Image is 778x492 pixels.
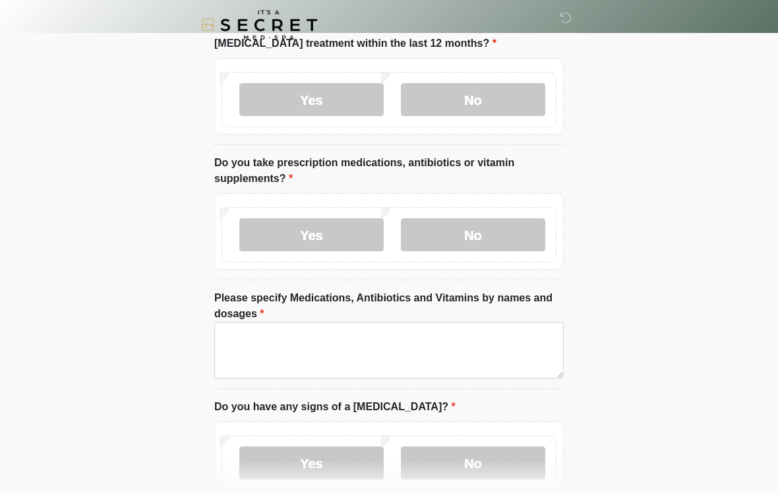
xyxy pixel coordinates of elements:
label: No [401,218,545,251]
label: Yes [239,218,384,251]
label: Please specify Medications, Antibiotics and Vitamins by names and dosages [214,290,564,322]
label: No [401,446,545,479]
img: It's A Secret Med Spa Logo [201,10,317,40]
label: Do you take prescription medications, antibiotics or vitamin supplements? [214,155,564,187]
label: No [401,83,545,116]
label: Yes [239,446,384,479]
label: Yes [239,83,384,116]
label: Do you have any signs of a [MEDICAL_DATA]? [214,399,456,415]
